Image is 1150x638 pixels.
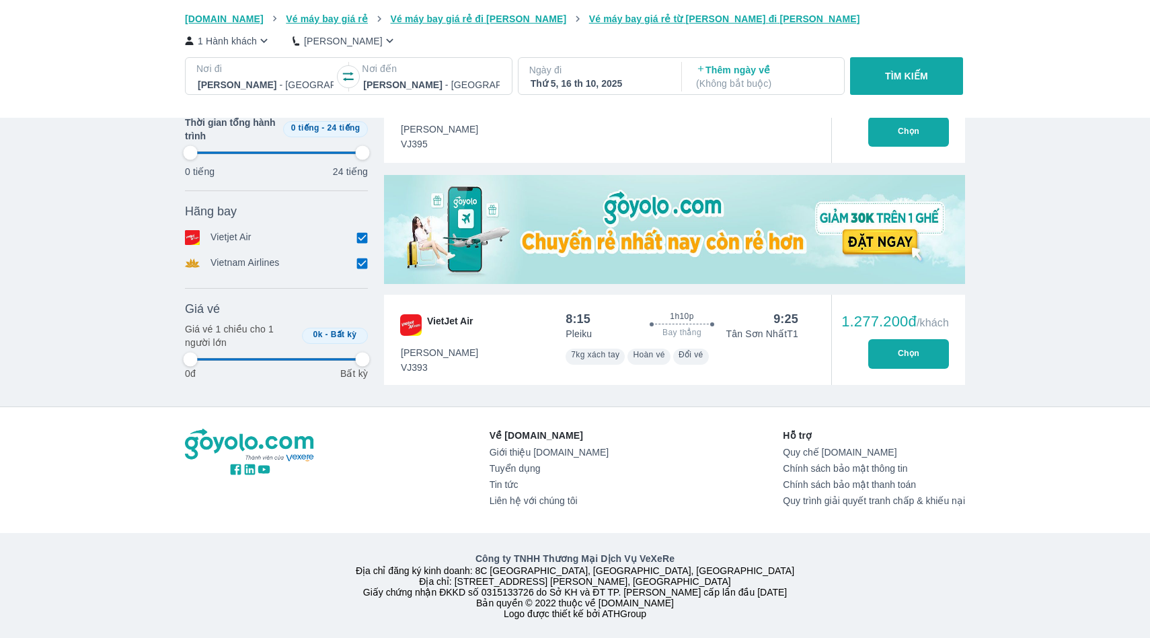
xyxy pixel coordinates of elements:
[696,63,832,90] p: Thêm ngày về
[400,314,422,336] img: VJ
[286,13,368,24] span: Vé máy bay giá rẻ
[670,311,693,322] span: 1h10p
[401,361,478,374] span: VJ393
[401,122,478,136] span: [PERSON_NAME]
[868,339,949,369] button: Chọn
[325,330,328,339] span: -
[185,34,271,48] button: 1 Hành khách
[589,13,860,24] span: Vé máy bay giá rẻ từ [PERSON_NAME] đi [PERSON_NAME]
[384,175,965,284] img: media-0
[917,317,949,328] span: /khách
[773,311,798,327] div: 9:25
[391,13,567,24] span: Vé máy bay giá rẻ đi [PERSON_NAME]
[185,203,237,219] span: Hãng bay
[291,123,319,133] span: 0 tiếng
[185,429,315,462] img: logo
[529,63,668,77] p: Ngày đi
[185,116,278,143] span: Thời gian tổng hành trình
[696,77,832,90] p: ( Không bắt buộc )
[868,117,949,147] button: Chọn
[490,429,609,442] p: Về [DOMAIN_NAME]
[401,137,478,151] span: VJ395
[185,322,297,349] p: Giá vé 1 chiều cho 1 người lớn
[633,350,665,359] span: Hoàn vé
[783,495,965,506] a: Quy trình giải quyết tranh chấp & khiếu nại
[401,346,478,359] span: [PERSON_NAME]
[177,552,973,619] div: Địa chỉ đăng ký kinh doanh: 8C [GEOGRAPHIC_DATA], [GEOGRAPHIC_DATA], [GEOGRAPHIC_DATA] Địa chỉ: [...
[196,62,335,75] p: Nơi đi
[490,463,609,474] a: Tuyển dụng
[850,57,962,95] button: TÌM KIẾM
[210,256,280,271] p: Vietnam Airlines
[885,69,928,83] p: TÌM KIẾM
[304,34,383,48] p: [PERSON_NAME]
[331,330,357,339] span: Bất kỳ
[185,165,215,178] p: 0 tiếng
[783,447,965,458] a: Quy chế [DOMAIN_NAME]
[321,123,324,133] span: -
[198,34,257,48] p: 1 Hành khách
[783,463,965,474] a: Chính sách bảo mật thông tin
[362,62,500,75] p: Nơi đến
[531,77,666,90] div: Thứ 5, 16 th 10, 2025
[679,350,703,359] span: Đổi vé
[490,447,609,458] a: Giới thiệu [DOMAIN_NAME]
[328,123,360,133] span: 24 tiếng
[783,429,965,442] p: Hỗ trợ
[841,314,949,330] div: 1.277.200đ
[571,350,619,359] span: 7kg xách tay
[333,165,368,178] p: 24 tiếng
[566,311,590,327] div: 8:15
[566,327,592,341] p: Pleiku
[313,330,323,339] span: 0k
[185,301,220,317] span: Giá vé
[340,367,368,380] p: Bất kỳ
[210,230,252,245] p: Vietjet Air
[490,479,609,490] a: Tin tức
[293,34,397,48] button: [PERSON_NAME]
[185,367,196,380] p: 0đ
[490,495,609,506] a: Liên hệ với chúng tôi
[188,552,962,565] p: Công ty TNHH Thương Mại Dịch Vụ VeXeRe
[427,314,473,336] span: VietJet Air
[726,327,798,341] p: Tân Sơn Nhất T1
[185,13,264,24] span: [DOMAIN_NAME]
[185,12,965,26] nav: breadcrumb
[783,479,965,490] a: Chính sách bảo mật thanh toán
